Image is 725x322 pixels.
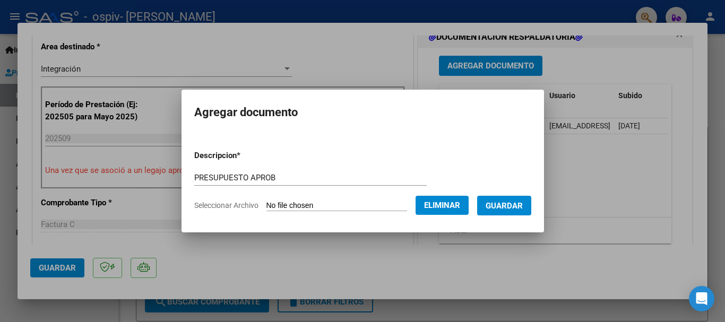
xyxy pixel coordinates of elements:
span: Eliminar [424,201,460,210]
span: Guardar [486,201,523,211]
h2: Agregar documento [194,102,531,123]
div: Open Intercom Messenger [689,286,714,311]
button: Guardar [477,196,531,215]
button: Eliminar [416,196,469,215]
span: Seleccionar Archivo [194,201,258,210]
p: Descripcion [194,150,296,162]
